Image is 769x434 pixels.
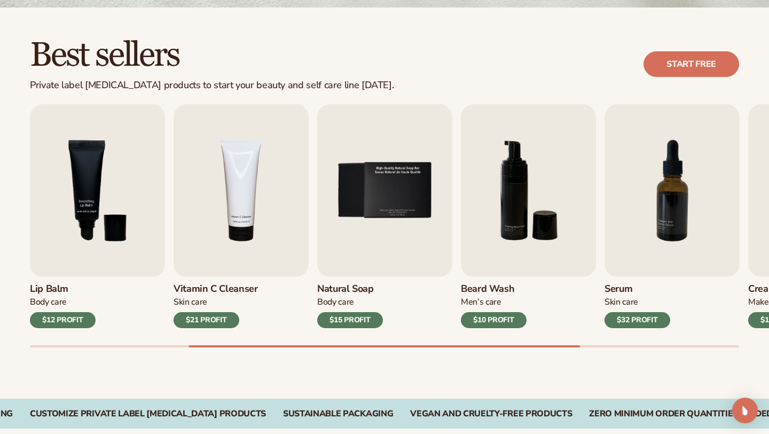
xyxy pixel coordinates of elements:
[605,104,740,328] a: 7 / 9
[30,283,96,295] h3: Lip Balm
[174,312,239,328] div: $21 PROFIT
[605,312,670,328] div: $32 PROFIT
[174,283,258,295] h3: Vitamin C Cleanser
[317,104,452,328] a: 5 / 9
[30,409,266,419] div: CUSTOMIZE PRIVATE LABEL [MEDICAL_DATA] PRODUCTS
[461,283,527,295] h3: Beard Wash
[732,398,758,423] div: Open Intercom Messenger
[461,104,596,328] a: 6 / 9
[30,37,394,73] h2: Best sellers
[30,297,96,308] div: Body Care
[30,80,394,91] div: Private label [MEDICAL_DATA] products to start your beauty and self care line [DATE].
[644,51,739,77] a: Start free
[317,312,383,328] div: $15 PROFIT
[283,409,393,419] div: SUSTAINABLE PACKAGING
[410,409,572,419] div: VEGAN AND CRUELTY-FREE PRODUCTS
[317,297,383,308] div: Body Care
[605,283,670,295] h3: Serum
[174,297,258,308] div: Skin Care
[589,409,738,419] div: ZERO MINIMUM ORDER QUANTITIES
[605,297,670,308] div: Skin Care
[461,297,527,308] div: Men’s Care
[30,104,165,328] a: 3 / 9
[461,312,527,328] div: $10 PROFIT
[174,104,309,328] a: 4 / 9
[317,283,383,295] h3: Natural Soap
[30,312,96,328] div: $12 PROFIT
